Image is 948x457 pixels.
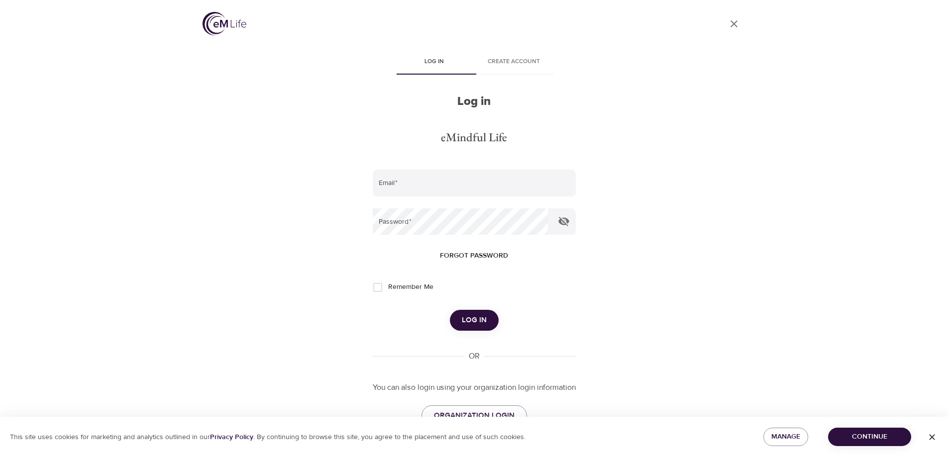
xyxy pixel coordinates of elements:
button: Manage [763,428,808,446]
button: Forgot password [436,247,512,265]
div: eMindful Life [441,129,507,146]
span: Remember Me [388,282,433,292]
span: Create account [480,57,548,67]
span: Manage [771,431,800,443]
h2: Log in [373,94,576,109]
a: Privacy Policy [210,433,253,442]
span: ORGANIZATION LOGIN [434,409,515,422]
button: Continue [828,428,911,446]
a: close [722,12,746,36]
span: Log in [462,314,487,327]
img: logo [203,12,246,35]
p: You can also login using your organization login information [373,382,576,393]
a: ORGANIZATION LOGIN [421,405,527,426]
button: Log in [450,310,499,331]
span: Forgot password [440,250,508,262]
span: Log in [401,57,468,67]
div: disabled tabs example [373,51,576,75]
div: OR [465,351,484,362]
span: Continue [836,431,903,443]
